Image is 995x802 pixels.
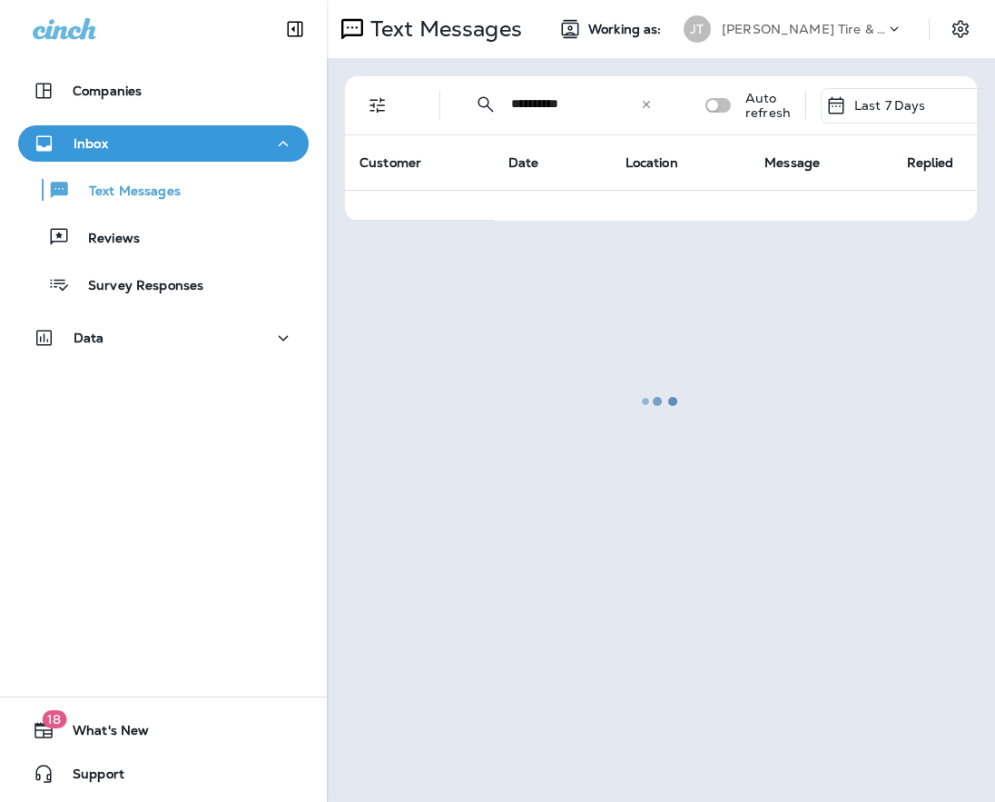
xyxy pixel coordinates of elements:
p: Inbox [74,136,108,151]
span: Support [54,767,124,788]
p: Survey Responses [70,278,203,295]
p: Data [74,331,104,345]
button: Reviews [18,218,309,256]
button: Collapse Sidebar [270,11,320,47]
span: 18 [42,710,66,728]
button: Companies [18,73,309,109]
button: Inbox [18,125,309,162]
button: 18What's New [18,712,309,748]
button: Text Messages [18,171,309,209]
button: Support [18,756,309,792]
p: Companies [73,84,142,98]
p: Text Messages [71,183,181,201]
button: Survey Responses [18,265,309,303]
button: Data [18,320,309,356]
p: Reviews [70,231,140,248]
span: What's New [54,723,149,745]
